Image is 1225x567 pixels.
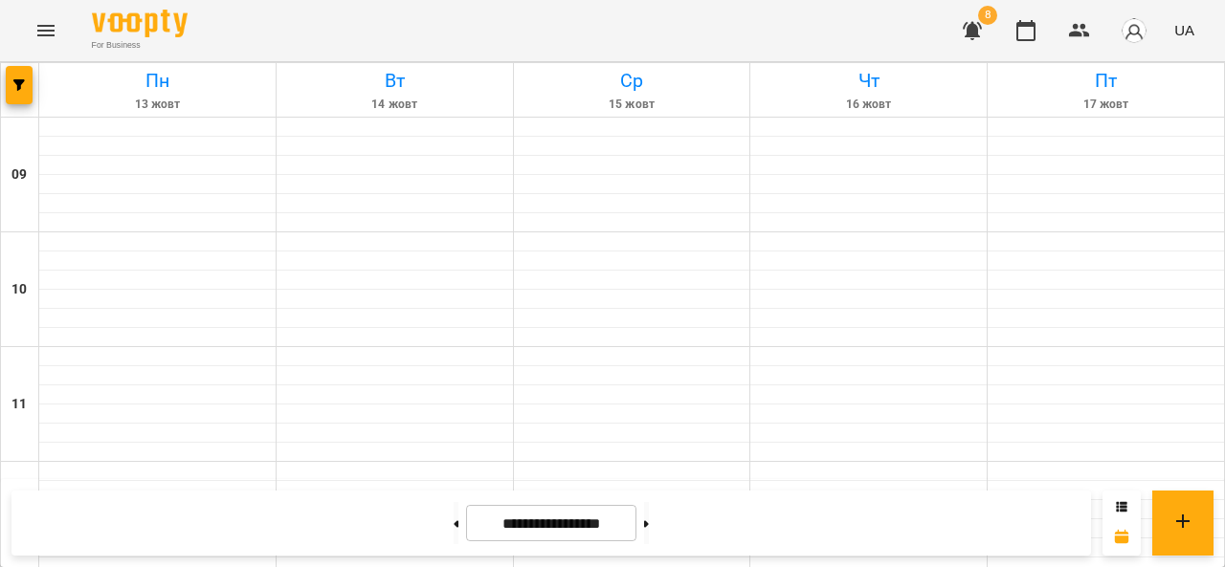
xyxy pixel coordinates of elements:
h6: 11 [11,394,27,415]
h6: Пт [991,66,1221,96]
h6: 09 [11,164,27,185]
button: Menu [23,8,69,54]
h6: 13 жовт [42,96,273,114]
h6: Вт [279,66,510,96]
h6: 15 жовт [517,96,747,114]
h6: 10 [11,279,27,300]
h6: 14 жовт [279,96,510,114]
span: UA [1174,20,1194,40]
h6: Ср [517,66,747,96]
img: avatar_s.png [1121,17,1147,44]
h6: 16 жовт [753,96,984,114]
button: UA [1167,12,1202,48]
h6: 17 жовт [991,96,1221,114]
h6: Чт [753,66,984,96]
img: Voopty Logo [92,10,188,37]
span: For Business [92,39,188,52]
span: 8 [978,6,997,25]
h6: Пн [42,66,273,96]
